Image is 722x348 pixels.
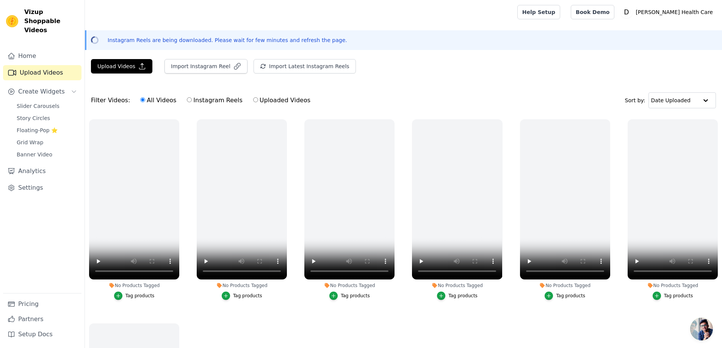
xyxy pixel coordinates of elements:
a: Banner Video [12,149,81,160]
div: Tag products [664,293,693,299]
button: Tag products [114,292,155,300]
a: Open chat [690,318,713,340]
div: Tag products [448,293,478,299]
label: Uploaded Videos [253,95,311,105]
a: Settings [3,180,81,195]
input: Instagram Reels [187,97,192,102]
input: Uploaded Videos [253,97,258,102]
div: Tag products [556,293,585,299]
label: Instagram Reels [186,95,243,105]
button: Tag products [653,292,693,300]
button: D [PERSON_NAME] Health Care [620,5,716,19]
div: No Products Tagged [628,282,718,289]
button: Tag products [437,292,478,300]
a: Home [3,48,81,64]
button: Tag products [545,292,585,300]
input: All Videos [140,97,145,102]
div: No Products Tagged [412,282,502,289]
a: Story Circles [12,113,81,123]
a: Floating-Pop ⭐ [12,125,81,136]
button: Import Latest Instagram Reels [254,59,356,73]
span: Grid Wrap [17,139,43,146]
div: No Products Tagged [89,282,179,289]
div: No Products Tagged [520,282,610,289]
img: Vizup [6,15,18,27]
a: Book Demo [571,5,614,19]
a: Slider Carousels [12,101,81,111]
div: Filter Videos: [91,92,315,109]
span: Create Widgets [18,87,65,96]
div: Tag products [341,293,370,299]
div: Tag products [125,293,155,299]
a: Analytics [3,164,81,179]
a: Upload Videos [3,65,81,80]
button: Import Instagram Reel [164,59,247,73]
span: Slider Carousels [17,102,60,110]
span: Story Circles [17,114,50,122]
span: Vizup Shoppable Videos [24,8,78,35]
button: Tag products [329,292,370,300]
a: Help Setup [517,5,560,19]
div: No Products Tagged [304,282,395,289]
a: Setup Docs [3,327,81,342]
button: Tag products [222,292,262,300]
text: D [624,8,629,16]
button: Upload Videos [91,59,152,73]
a: Grid Wrap [12,137,81,148]
span: Floating-Pop ⭐ [17,126,58,134]
a: Partners [3,312,81,327]
span: Banner Video [17,151,52,158]
p: Instagram Reels are being downloaded. Please wait for few minutes and refresh the page. [108,36,347,44]
button: Create Widgets [3,84,81,99]
div: Sort by: [625,92,716,108]
div: Tag products [233,293,262,299]
a: Pricing [3,297,81,312]
label: All Videos [140,95,177,105]
div: No Products Tagged [197,282,287,289]
p: [PERSON_NAME] Health Care [633,5,716,19]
